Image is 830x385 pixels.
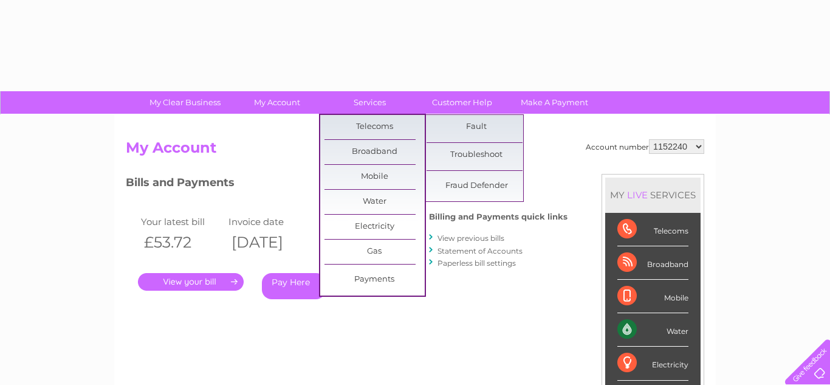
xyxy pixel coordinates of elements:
th: [DATE] [225,230,313,255]
h4: Billing and Payments quick links [429,212,568,221]
a: Broadband [324,140,425,164]
div: Broadband [617,246,688,280]
a: Mobile [324,165,425,189]
div: Electricity [617,347,688,380]
a: My Account [227,91,328,114]
a: Fault [427,115,527,139]
div: MY SERVICES [605,178,701,212]
th: £53.72 [138,230,225,255]
a: Gas [324,240,425,264]
a: Telecoms [324,115,425,139]
a: Services [320,91,420,114]
div: Telecoms [617,213,688,246]
a: My Clear Business [135,91,235,114]
a: Troubleshoot [427,143,527,167]
a: Statement of Accounts [437,246,523,255]
a: Make A Payment [504,91,605,114]
h2: My Account [126,139,704,162]
a: Payments [324,268,425,292]
div: Water [617,313,688,347]
a: Electricity [324,215,425,239]
a: Customer Help [412,91,512,114]
a: Pay Here [262,273,326,299]
a: Fraud Defender [427,174,527,198]
a: Water [324,190,425,214]
div: LIVE [625,189,650,201]
a: . [138,273,244,291]
td: Invoice date [225,213,313,230]
td: Your latest bill [138,213,225,230]
a: Paperless bill settings [437,258,516,268]
div: Account number [586,139,704,154]
div: Mobile [617,280,688,313]
a: View previous bills [437,234,504,243]
h3: Bills and Payments [126,174,568,195]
